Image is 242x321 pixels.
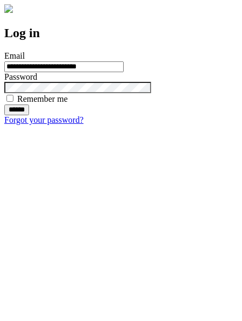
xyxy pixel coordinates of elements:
[17,94,68,103] label: Remember me
[4,26,238,40] h2: Log in
[4,72,37,81] label: Password
[4,4,13,13] img: logo-4e3dc11c47720685a147b03b5a06dd966a58ff35d612b21f08c02c0306f2b779.png
[4,115,83,124] a: Forgot your password?
[4,51,25,60] label: Email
